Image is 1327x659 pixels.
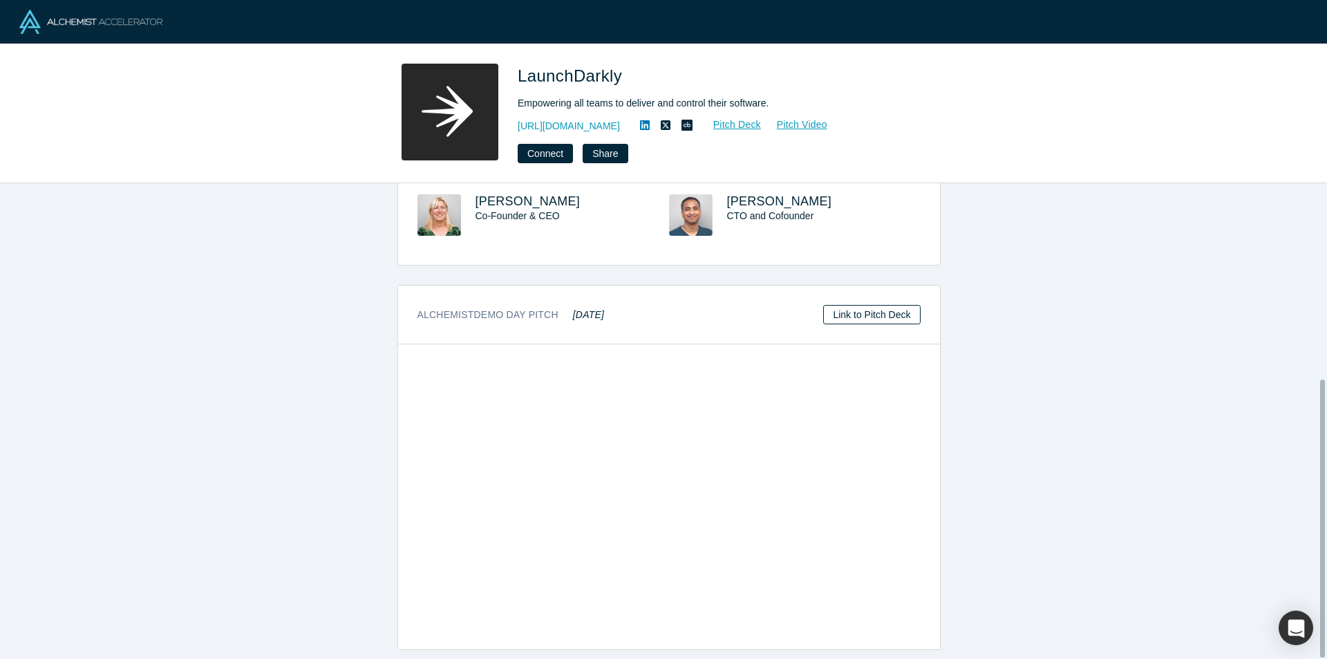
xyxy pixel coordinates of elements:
[402,64,498,160] img: LaunchDarkly's Logo
[669,194,713,236] img: John Kodumal's Profile Image
[19,10,162,34] img: Alchemist Logo
[823,305,920,324] a: Link to Pitch Deck
[518,66,627,85] span: LaunchDarkly
[518,119,620,133] a: [URL][DOMAIN_NAME]
[573,309,604,320] em: [DATE]
[727,210,814,221] span: CTO and Cofounder
[417,308,605,322] h3: Alchemist Demo Day Pitch
[476,210,560,221] span: Co-Founder & CEO
[417,194,461,236] img: Edith Harbaugh's Profile Image
[762,117,828,133] a: Pitch Video
[727,194,832,208] a: [PERSON_NAME]
[518,96,905,111] div: Empowering all teams to deliver and control their software.
[698,117,762,133] a: Pitch Deck
[518,144,573,163] button: Connect
[476,194,581,208] a: [PERSON_NAME]
[583,144,628,163] button: Share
